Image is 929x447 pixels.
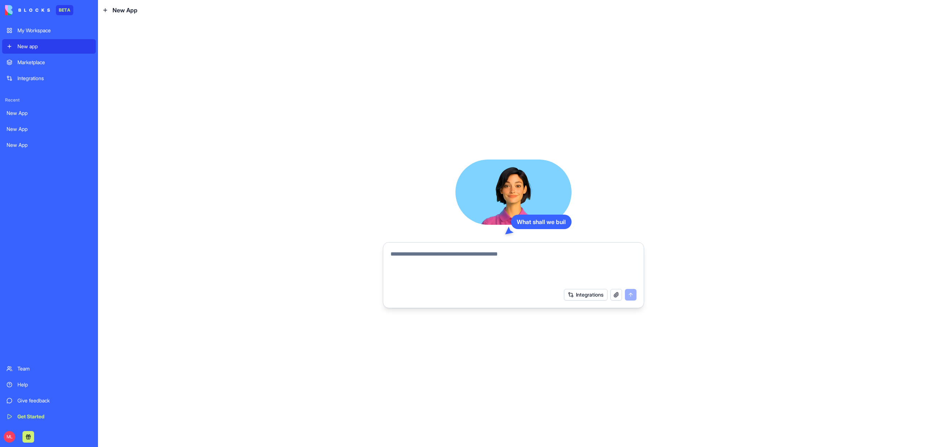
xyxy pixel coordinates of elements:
[5,5,50,15] img: logo
[2,39,96,54] a: New app
[2,71,96,86] a: Integrations
[17,381,91,388] div: Help
[2,23,96,38] a: My Workspace
[56,5,73,15] div: BETA
[17,365,91,372] div: Team
[5,5,73,15] a: BETA
[2,361,96,376] a: Team
[112,6,138,15] span: New App
[17,397,91,404] div: Give feedback
[17,59,91,66] div: Marketplace
[2,409,96,424] a: Get Started
[17,43,91,50] div: New app
[2,393,96,408] a: Give feedback
[2,138,96,152] a: New App
[7,125,91,133] div: New App
[511,215,572,229] div: What shall we buil
[2,377,96,392] a: Help
[17,27,91,34] div: My Workspace
[17,413,91,420] div: Get Started
[17,75,91,82] div: Integrations
[2,55,96,70] a: Marketplace
[4,431,15,443] span: ML
[2,97,96,103] span: Recent
[7,141,91,149] div: New App
[2,106,96,120] a: New App
[7,109,91,117] div: New App
[2,122,96,136] a: New App
[564,289,607,301] button: Integrations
